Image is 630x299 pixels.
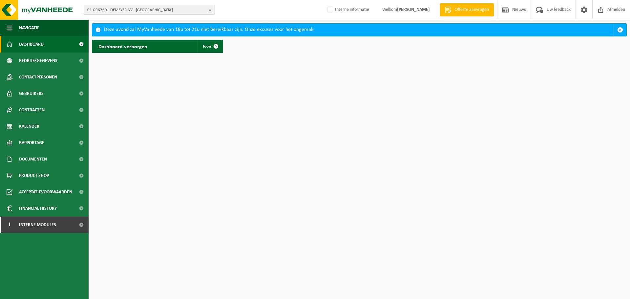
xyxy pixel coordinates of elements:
span: Gebruikers [19,85,44,102]
span: Product Shop [19,167,49,184]
label: Interne informatie [326,5,369,15]
strong: [PERSON_NAME] [397,7,430,12]
span: Documenten [19,151,47,167]
span: Dashboard [19,36,44,53]
div: Deze avond zal MyVanheede van 18u tot 21u niet bereikbaar zijn. Onze excuses voor het ongemak. [104,24,614,36]
a: Offerte aanvragen [440,3,494,16]
a: Toon [197,40,222,53]
span: Navigatie [19,20,39,36]
span: Contracten [19,102,45,118]
span: Toon [202,44,211,49]
span: Bedrijfsgegevens [19,53,57,69]
span: Financial History [19,200,57,217]
span: Interne modules [19,217,56,233]
button: 01-096769 - DEMEYER NV - [GEOGRAPHIC_DATA] [84,5,215,15]
h2: Dashboard verborgen [92,40,154,53]
span: 01-096769 - DEMEYER NV - [GEOGRAPHIC_DATA] [87,5,206,15]
span: Offerte aanvragen [453,7,491,13]
span: I [7,217,12,233]
span: Contactpersonen [19,69,57,85]
span: Rapportage [19,135,44,151]
span: Acceptatievoorwaarden [19,184,72,200]
span: Kalender [19,118,39,135]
